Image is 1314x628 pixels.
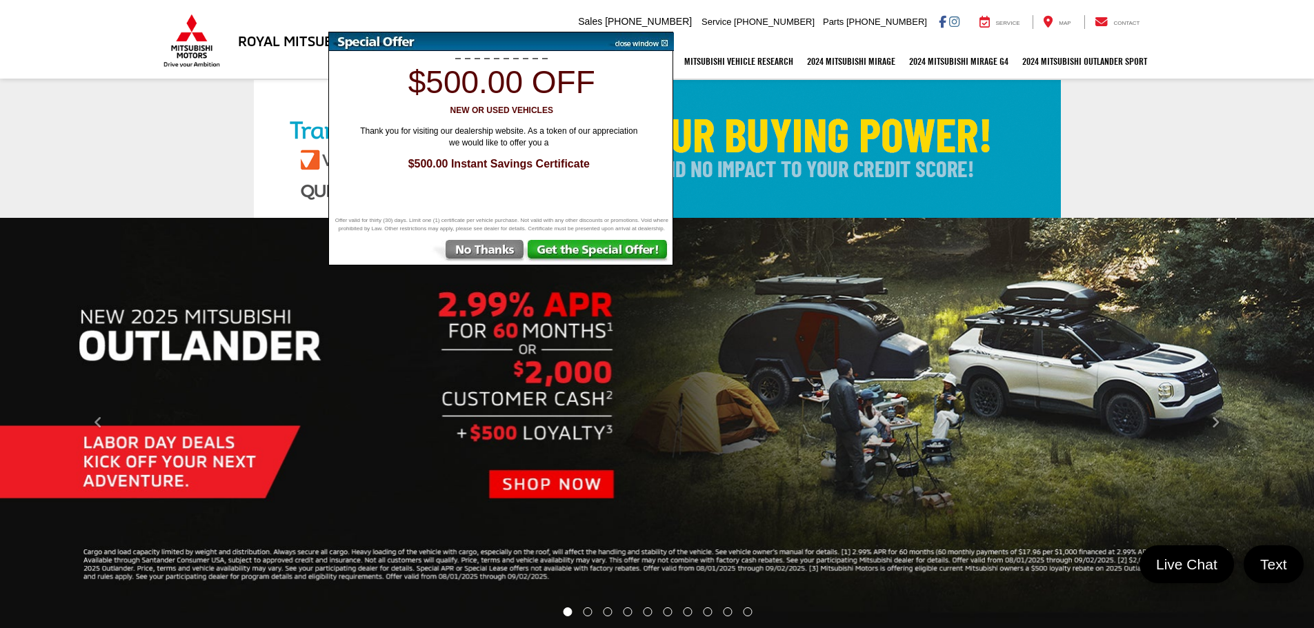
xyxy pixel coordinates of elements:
a: Facebook: Click to visit our Facebook page [939,16,946,27]
span: [PHONE_NUMBER] [605,16,692,27]
img: close window [604,32,674,51]
li: Go to slide number 5. [644,607,653,616]
a: Mitsubishi Vehicle Research [677,44,800,79]
li: Go to slide number 7. [683,607,692,616]
img: Special Offer [329,32,605,51]
img: Check Your Buying Power [254,80,1061,218]
span: Service [701,17,731,27]
h1: $500.00 off [337,65,666,100]
span: Map [1059,20,1071,26]
span: Contact [1113,20,1139,26]
a: 2024 Mitsubishi Mirage [800,44,902,79]
span: Text [1253,555,1294,574]
a: 2024 Mitsubishi Mirage G4 [902,44,1015,79]
li: Go to slide number 6. [663,607,672,616]
a: 2024 Mitsubishi Outlander SPORT [1015,44,1154,79]
span: Service [996,20,1020,26]
a: Instagram: Click to visit our Instagram page [949,16,959,27]
img: Get the Special Offer [526,240,673,265]
span: Offer valid for thirty (30) days. Limit one (1) certificate per vehicle purchase. Not valid with ... [332,216,670,233]
img: Mitsubishi [161,14,223,68]
li: Go to slide number 8. [703,607,712,616]
li: Go to slide number 2. [584,607,593,616]
span: Live Chat [1149,555,1224,574]
a: Service [969,15,1031,29]
li: Go to slide number 3. [604,607,613,616]
span: Sales [578,16,602,27]
a: Live Chat [1139,545,1234,583]
span: [PHONE_NUMBER] [846,17,927,27]
a: Text [1244,545,1304,583]
h3: Royal Mitsubishi [238,33,359,48]
li: Go to slide number 9. [723,607,732,616]
span: [PHONE_NUMBER] [734,17,815,27]
a: Contact [1084,15,1151,29]
h3: New or Used Vehicles [337,106,666,115]
span: Parts [823,17,844,27]
li: Go to slide number 1. [563,607,572,616]
button: Click to view next picture. [1117,245,1314,600]
li: Go to slide number 4. [624,607,633,616]
li: Go to slide number 10. [743,607,752,616]
img: No Thanks, Continue to Website [430,240,526,265]
span: Thank you for visiting our dealership website. As a token of our appreciation we would like to of... [350,125,647,149]
span: $500.00 Instant Savings Certificate [344,156,654,172]
a: Map [1033,15,1081,29]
